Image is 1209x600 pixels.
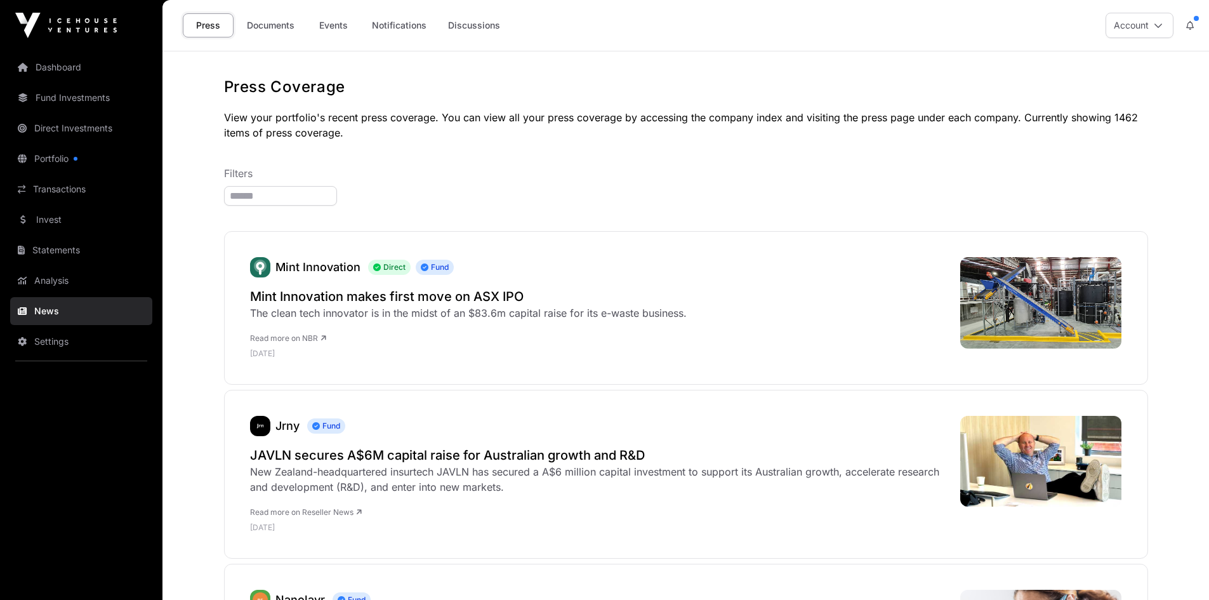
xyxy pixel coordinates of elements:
[10,236,152,264] a: Statements
[250,257,270,277] a: Mint Innovation
[250,349,687,359] p: [DATE]
[183,13,234,37] a: Press
[10,206,152,234] a: Invest
[10,328,152,356] a: Settings
[275,260,360,274] a: Mint Innovation
[307,418,345,434] span: Fund
[250,446,948,464] a: JAVLN secures A$6M capital raise for Australian growth and R&D
[440,13,508,37] a: Discussions
[250,288,687,305] a: Mint Innovation makes first move on ASX IPO
[224,110,1148,140] p: View your portfolio's recent press coverage. You can view all your press coverage by accessing th...
[250,507,362,517] a: Read more on Reseller News
[250,523,948,533] p: [DATE]
[1146,539,1209,600] iframe: Chat Widget
[224,77,1148,97] h1: Press Coverage
[250,333,326,343] a: Read more on NBR
[239,13,303,37] a: Documents
[275,419,300,432] a: Jrny
[308,13,359,37] a: Events
[960,257,1122,349] img: mint-innovation-hammer-mill-.jpeg
[10,114,152,142] a: Direct Investments
[960,416,1122,507] img: 4067502-0-12102500-1759452043-David-Leach.jpg
[10,267,152,295] a: Analysis
[10,297,152,325] a: News
[250,464,948,495] div: New Zealand-headquartered insurtech JAVLN has secured a A$6 million capital investment to support...
[10,84,152,112] a: Fund Investments
[224,166,1148,181] p: Filters
[10,175,152,203] a: Transactions
[250,257,270,277] img: Mint.svg
[1106,13,1173,38] button: Account
[10,145,152,173] a: Portfolio
[15,13,117,38] img: Icehouse Ventures Logo
[250,305,687,321] div: The clean tech innovator is in the midst of an $83.6m capital raise for its e-waste business.
[250,416,270,436] img: jrny148.png
[250,416,270,436] a: Jrny
[10,53,152,81] a: Dashboard
[364,13,435,37] a: Notifications
[416,260,454,275] span: Fund
[368,260,411,275] span: Direct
